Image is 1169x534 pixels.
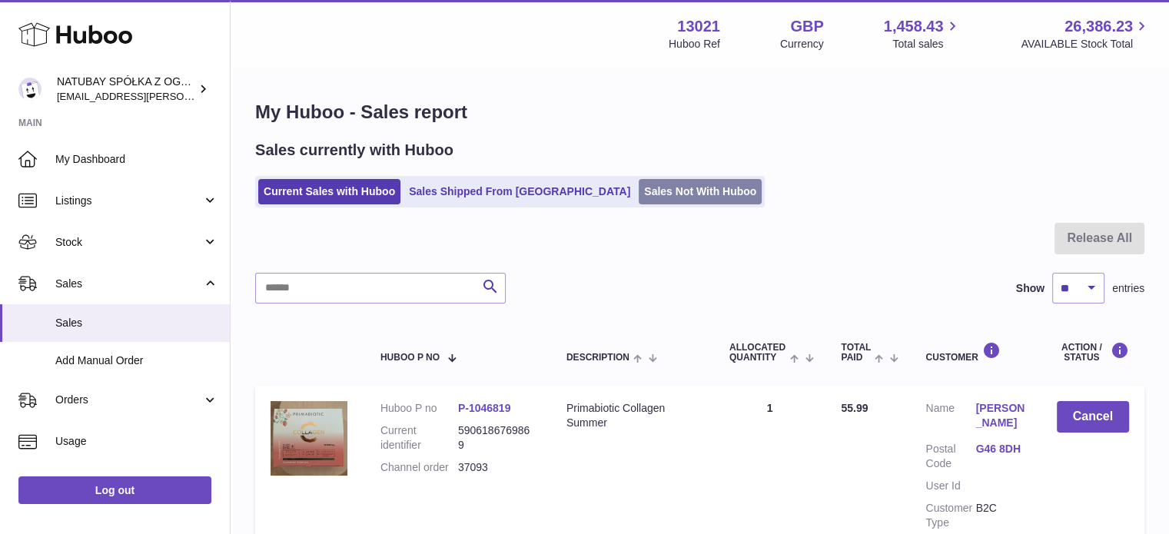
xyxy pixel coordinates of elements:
a: Log out [18,476,211,504]
span: My Dashboard [55,152,218,167]
img: 1749020843.jpg [271,401,347,476]
h1: My Huboo - Sales report [255,100,1144,124]
span: entries [1112,281,1144,296]
button: Cancel [1057,401,1129,433]
div: Currency [780,37,824,51]
h2: Sales currently with Huboo [255,140,453,161]
span: Sales [55,316,218,330]
span: AVAILABLE Stock Total [1021,37,1151,51]
span: Total paid [841,343,871,363]
dd: 5906186769869 [458,423,536,453]
a: Current Sales with Huboo [258,179,400,204]
dt: Current identifier [380,423,458,453]
dt: Huboo P no [380,401,458,416]
span: [EMAIL_ADDRESS][PERSON_NAME][DOMAIN_NAME] [57,90,308,102]
a: P-1046819 [458,402,511,414]
span: Stock [55,235,202,250]
a: G46 8DH [975,442,1025,456]
a: [PERSON_NAME] [975,401,1025,430]
span: 26,386.23 [1064,16,1133,37]
dt: Customer Type [925,501,975,530]
span: Description [566,353,629,363]
span: Usage [55,434,218,449]
span: ALLOCATED Quantity [729,343,786,363]
span: Add Manual Order [55,353,218,368]
span: 1,458.43 [884,16,944,37]
dd: 37093 [458,460,536,475]
div: Action / Status [1057,342,1129,363]
span: Listings [55,194,202,208]
dt: Channel order [380,460,458,475]
span: Total sales [892,37,961,51]
span: 55.99 [841,402,868,414]
label: Show [1016,281,1044,296]
dt: User Id [925,479,975,493]
strong: 13021 [677,16,720,37]
span: Huboo P no [380,353,440,363]
dt: Name [925,401,975,434]
dd: B2C [975,501,1025,530]
span: Sales [55,277,202,291]
span: Orders [55,393,202,407]
a: 1,458.43 Total sales [884,16,961,51]
img: kacper.antkowski@natubay.pl [18,78,42,101]
a: 26,386.23 AVAILABLE Stock Total [1021,16,1151,51]
div: NATUBAY SPÓŁKA Z OGRANICZONĄ ODPOWIEDZIALNOŚCIĄ [57,75,195,104]
a: Sales Not With Huboo [639,179,762,204]
strong: GBP [790,16,823,37]
div: Huboo Ref [669,37,720,51]
dt: Postal Code [925,442,975,471]
div: Primabiotic Collagen Summer [566,401,699,430]
a: Sales Shipped From [GEOGRAPHIC_DATA] [404,179,636,204]
div: Customer [925,342,1025,363]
